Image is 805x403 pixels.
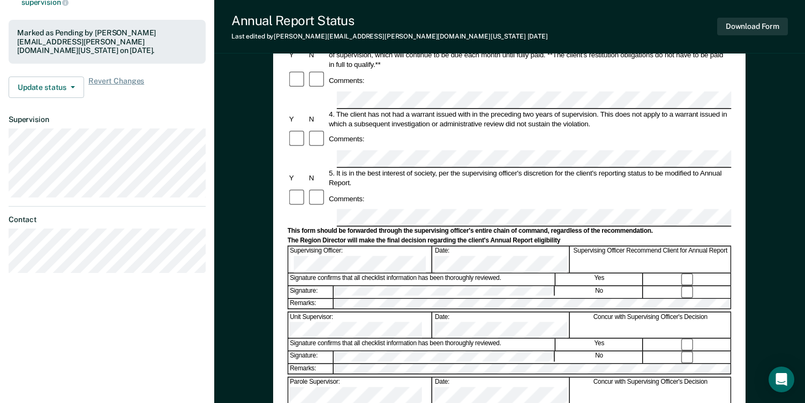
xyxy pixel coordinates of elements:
[433,247,569,273] div: Date:
[17,28,197,55] div: Marked as Pending by [PERSON_NAME][EMAIL_ADDRESS][PERSON_NAME][DOMAIN_NAME][US_STATE] on [DATE].
[327,169,731,188] div: 5. It is in the best interest of society, per the supervising officer's discretion for the client...
[9,215,206,224] dt: Contact
[570,247,731,273] div: Supervising Officer Recommend Client for Annual Report
[327,135,366,145] div: Comments:
[288,237,732,245] div: The Region Director will make the final decision regarding the client's Annual Report eligibility
[289,247,433,273] div: Supervising Officer:
[289,339,555,351] div: Signature confirms that all checklist information has been thoroughly reviewed.
[327,110,731,129] div: 4. The client has not had a warrant issued with in the preceding two years of supervision. This d...
[288,50,307,60] div: Y
[433,313,569,339] div: Date:
[288,173,307,183] div: Y
[556,352,643,363] div: No
[289,286,334,298] div: Signature:
[528,33,548,40] span: [DATE]
[570,313,731,339] div: Concur with Supervising Officer's Decision
[289,299,334,308] div: Remarks:
[556,286,643,298] div: No
[9,115,206,124] dt: Supervision
[556,339,643,351] div: Yes
[307,50,327,60] div: N
[288,115,307,124] div: Y
[9,77,84,98] button: Update status
[327,194,366,203] div: Comments:
[289,352,334,363] div: Signature:
[307,115,327,124] div: N
[327,75,366,85] div: Comments:
[231,33,548,40] div: Last edited by [PERSON_NAME][EMAIL_ADDRESS][PERSON_NAME][DOMAIN_NAME][US_STATE]
[288,228,732,236] div: This form should be forwarded through the supervising officer's entire chain of command, regardle...
[717,18,788,35] button: Download Form
[88,77,144,98] span: Revert Changes
[307,173,327,183] div: N
[289,364,334,374] div: Remarks:
[289,313,433,339] div: Unit Supervisor:
[231,13,548,28] div: Annual Report Status
[769,367,794,392] div: Open Intercom Messenger
[327,41,731,69] div: 3. The client has maintained compliance with all restitution obligations in accordance to PD/POP-...
[556,273,643,285] div: Yes
[289,273,555,285] div: Signature confirms that all checklist information has been thoroughly reviewed.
